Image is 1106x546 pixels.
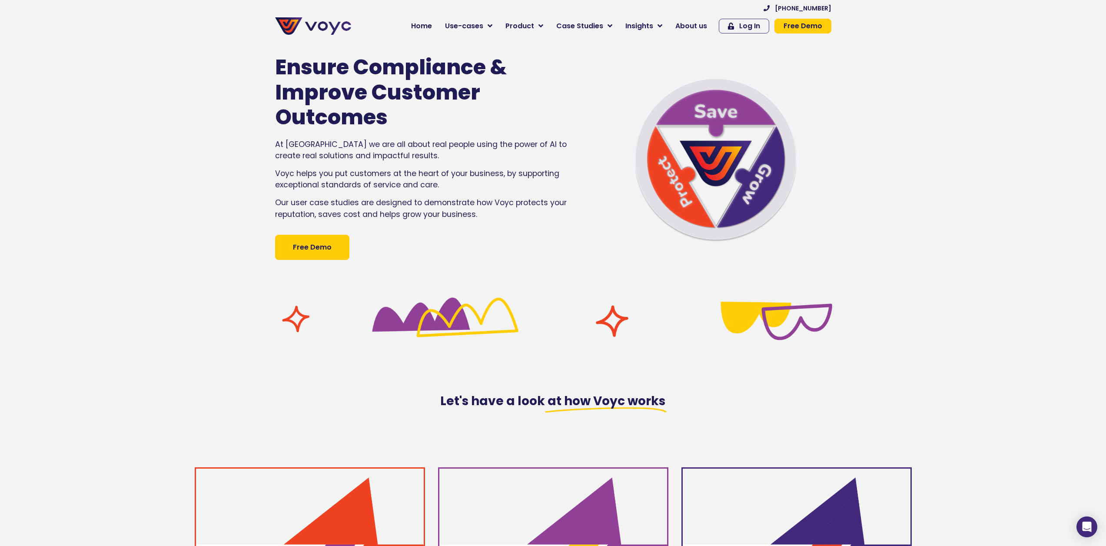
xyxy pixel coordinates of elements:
[275,168,572,191] p: Voyc helps you put customers at the heart of your business, by supporting exceptional standards o...
[784,23,822,30] span: Free Demo
[550,17,619,35] a: Case Studies
[275,139,572,162] p: At [GEOGRAPHIC_DATA] we are all about real people using the power of AI to create real solutions ...
[275,17,351,35] img: voyc-full-logo
[445,21,483,31] span: Use-cases
[438,17,499,35] a: Use-cases
[719,19,769,33] a: Log In
[440,393,545,409] span: Let's have a look
[405,17,438,35] a: Home
[775,5,831,11] span: [PHONE_NUMBER]
[675,21,707,31] span: About us
[625,21,653,31] span: Insights
[619,17,669,35] a: Insights
[499,17,550,35] a: Product
[1076,516,1097,537] div: Open Intercom Messenger
[275,197,572,220] p: Our user case studies are designed to demonstrate how Voyc protects your reputation, saves cost a...
[275,55,546,130] h1: Ensure Compliance & Improve Customer Outcomes
[411,21,432,31] span: Home
[505,21,534,31] span: Product
[739,23,760,30] span: Log In
[275,235,349,260] a: Free Demo
[556,21,603,31] span: Case Studies
[764,5,831,11] a: [PHONE_NUMBER]
[548,394,665,409] span: at how Voyc works
[293,242,332,253] span: Free Demo
[669,17,714,35] a: About us
[774,19,831,33] a: Free Demo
